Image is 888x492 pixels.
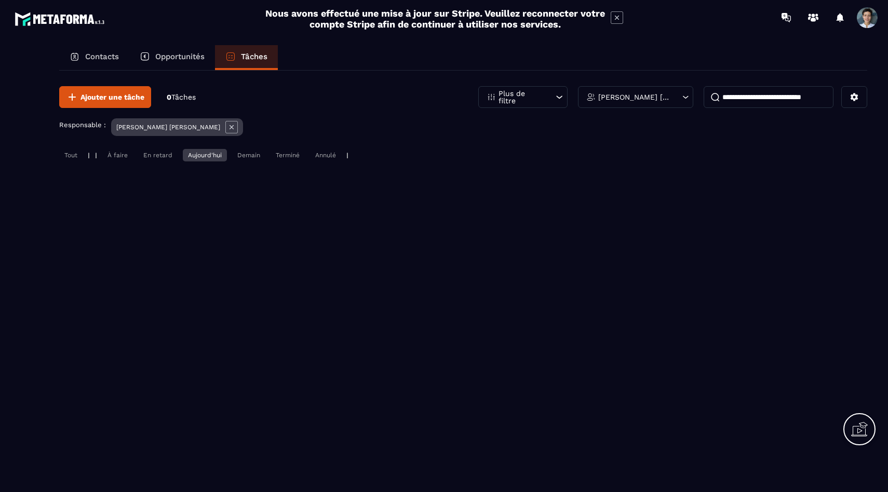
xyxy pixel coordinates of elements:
[167,92,196,102] p: 0
[59,45,129,70] a: Contacts
[85,52,119,61] p: Contacts
[310,149,341,161] div: Annulé
[183,149,227,161] div: Aujourd'hui
[171,93,196,101] span: Tâches
[241,52,267,61] p: Tâches
[15,9,108,29] img: logo
[346,152,348,159] p: |
[59,149,83,161] div: Tout
[598,93,670,101] p: [PERSON_NAME] [PERSON_NAME]
[102,149,133,161] div: À faire
[265,8,606,30] h2: Nous avons effectué une mise à jour sur Stripe. Veuillez reconnecter votre compte Stripe afin de ...
[59,86,151,108] button: Ajouter une tâche
[499,90,544,104] p: Plus de filtre
[88,152,90,159] p: |
[271,149,305,161] div: Terminé
[95,152,97,159] p: |
[80,92,144,102] span: Ajouter une tâche
[215,45,278,70] a: Tâches
[129,45,215,70] a: Opportunités
[59,121,106,129] p: Responsable :
[155,52,205,61] p: Opportunités
[232,149,265,161] div: Demain
[138,149,178,161] div: En retard
[116,124,220,131] p: [PERSON_NAME] [PERSON_NAME]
